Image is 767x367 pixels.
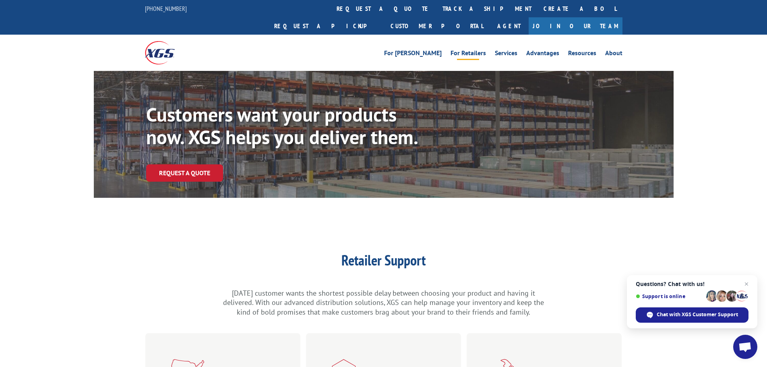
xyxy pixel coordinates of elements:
a: Advantages [526,50,559,59]
a: Resources [568,50,596,59]
a: For Retailers [451,50,486,59]
a: Customer Portal [385,17,489,35]
p: Customers want your products now. XGS helps you deliver them. [146,103,435,148]
a: For [PERSON_NAME] [384,50,442,59]
p: [DATE] customer wants the shortest possible delay between choosing your product and having it del... [223,288,545,317]
a: Join Our Team [529,17,622,35]
div: Chat with XGS Customer Support [636,307,748,323]
a: About [605,50,622,59]
a: Request a pickup [268,17,385,35]
span: Chat with XGS Customer Support [657,311,738,318]
a: Services [495,50,517,59]
div: Open chat [733,335,757,359]
a: Agent [489,17,529,35]
span: Questions? Chat with us! [636,281,748,287]
a: Request a Quote [146,164,223,182]
a: [PHONE_NUMBER] [145,4,187,12]
span: Support is online [636,293,703,299]
h1: Retailer Support [223,253,545,272]
span: Close chat [742,279,751,289]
